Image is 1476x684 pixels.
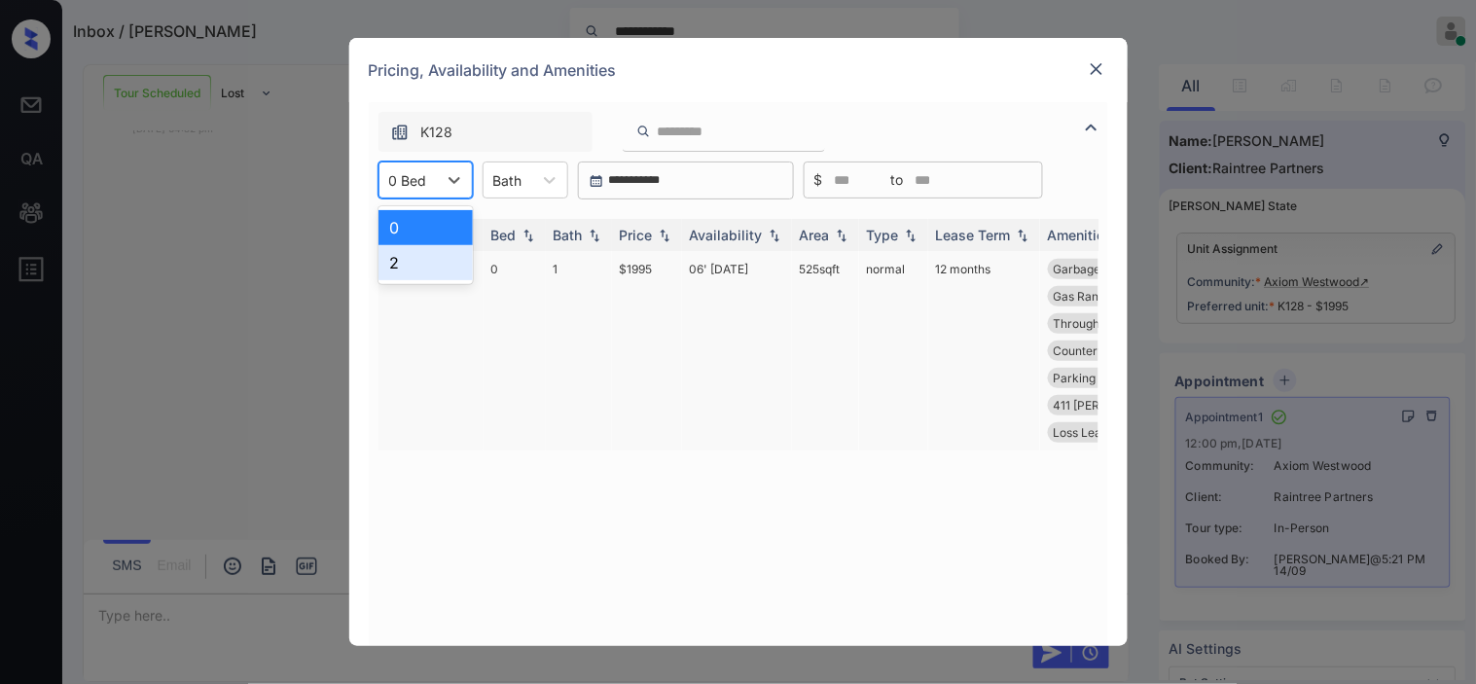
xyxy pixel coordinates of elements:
[636,123,651,140] img: icon-zuma
[1013,229,1032,242] img: sorting
[1054,262,1157,276] span: Garbage Disposa...
[1054,289,1113,304] span: Gas Range
[765,229,784,242] img: sorting
[484,251,546,450] td: 0
[682,251,792,450] td: 06' [DATE]
[800,227,830,243] div: Area
[901,229,920,242] img: sorting
[1054,371,1146,385] span: Parking Lot Vie...
[814,169,823,191] span: $
[928,251,1040,450] td: 12 months
[792,251,859,450] td: 525 sqft
[1087,59,1106,79] img: close
[1048,227,1113,243] div: Amenities
[554,227,583,243] div: Bath
[620,227,653,243] div: Price
[891,169,904,191] span: to
[690,227,763,243] div: Availability
[349,38,1128,102] div: Pricing, Availability and Amenities
[1054,425,1145,440] span: Loss Leader $56
[378,251,484,450] td: K128
[859,251,928,450] td: normal
[936,227,1011,243] div: Lease Term
[378,245,473,280] div: 2
[1054,316,1154,331] span: Throughout Plan...
[546,251,612,450] td: 1
[867,227,899,243] div: Type
[1054,398,1201,413] span: 411 [PERSON_NAME] Buil...
[390,123,410,142] img: icon-zuma
[421,122,453,143] span: K128
[1080,116,1103,139] img: icon-zuma
[612,251,682,450] td: $1995
[585,229,604,242] img: sorting
[1054,343,1150,358] span: Countertops - Q...
[378,210,473,245] div: 0
[491,227,517,243] div: Bed
[655,229,674,242] img: sorting
[832,229,851,242] img: sorting
[519,229,538,242] img: sorting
